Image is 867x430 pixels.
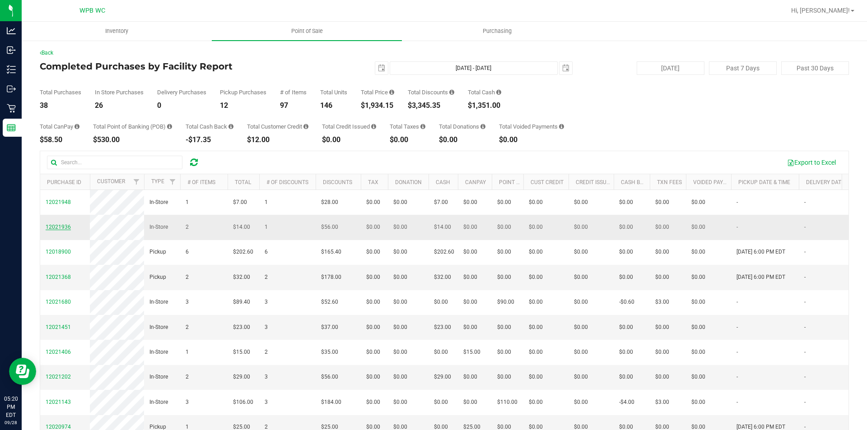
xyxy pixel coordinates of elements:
[220,102,266,109] div: 12
[496,89,501,95] i: Sum of the successful, non-voided cash payment transactions for all purchases in the date range. ...
[574,348,588,356] span: $0.00
[22,22,212,41] a: Inventory
[806,179,844,185] a: Delivery Date
[529,223,543,231] span: $0.00
[497,248,511,256] span: $0.00
[463,223,477,231] span: $0.00
[233,248,253,256] span: $202.60
[186,136,233,143] div: -$17.35
[265,198,268,207] span: 1
[149,373,168,381] span: In-Store
[266,179,308,185] a: # of Discounts
[265,398,268,407] span: 3
[738,179,790,185] a: Pickup Date & Time
[463,398,477,407] span: $0.00
[247,136,308,143] div: $12.00
[804,323,806,332] span: -
[149,273,166,282] span: Pickup
[75,124,79,129] i: Sum of the successful, non-voided CanPay payment transactions for all purchases in the date range.
[149,323,168,332] span: In-Store
[619,398,634,407] span: -$4.00
[393,348,407,356] span: $0.00
[321,298,338,306] span: $52.60
[393,273,407,282] span: $0.00
[463,273,477,282] span: $0.00
[691,373,705,381] span: $0.00
[471,27,524,35] span: Purchasing
[235,179,251,185] a: Total
[393,198,407,207] span: $0.00
[323,179,352,185] a: Discounts
[7,123,16,132] inline-svg: Reports
[321,198,338,207] span: $28.00
[4,395,18,419] p: 05:20 PM EDT
[804,373,806,381] span: -
[691,398,705,407] span: $0.00
[619,348,633,356] span: $0.00
[366,223,380,231] span: $0.00
[463,298,477,306] span: $0.00
[449,89,454,95] i: Sum of the discount values applied to the all purchases in the date range.
[529,323,543,332] span: $0.00
[321,398,341,407] span: $184.00
[93,136,172,143] div: $530.00
[529,273,543,282] span: $0.00
[408,102,454,109] div: $3,345.35
[691,298,705,306] span: $0.00
[187,179,215,185] a: # of Items
[497,223,511,231] span: $0.00
[303,124,308,129] i: Sum of the successful, non-voided payments using account credit for all purchases in the date range.
[233,398,253,407] span: $106.00
[468,102,501,109] div: $1,351.00
[691,323,705,332] span: $0.00
[574,273,588,282] span: $0.00
[366,248,380,256] span: $0.00
[322,136,376,143] div: $0.00
[434,373,451,381] span: $29.00
[529,298,543,306] span: $0.00
[655,348,669,356] span: $0.00
[804,198,806,207] span: -
[804,348,806,356] span: -
[529,198,543,207] span: $0.00
[46,224,71,230] span: 12021936
[366,373,380,381] span: $0.00
[129,174,144,190] a: Filter
[736,398,738,407] span: -
[691,273,705,282] span: $0.00
[736,223,738,231] span: -
[781,155,842,170] button: Export to Excel
[655,198,669,207] span: $0.00
[279,27,335,35] span: Point of Sale
[228,124,233,129] i: Sum of the cash-back amounts from rounded-up electronic payments for all purchases in the date ra...
[149,298,168,306] span: In-Store
[7,104,16,113] inline-svg: Retail
[320,89,347,95] div: Total Units
[149,223,168,231] span: In-Store
[434,223,451,231] span: $14.00
[691,348,705,356] span: $0.00
[46,249,71,255] span: 12018900
[7,65,16,74] inline-svg: Inventory
[366,273,380,282] span: $0.00
[529,373,543,381] span: $0.00
[402,22,592,41] a: Purchasing
[149,248,166,256] span: Pickup
[46,424,71,430] span: 12020974
[736,198,738,207] span: -
[233,223,250,231] span: $14.00
[576,179,613,185] a: Credit Issued
[361,102,394,109] div: $1,934.15
[436,179,450,185] a: Cash
[95,89,144,95] div: In Store Purchases
[46,324,71,330] span: 12021451
[434,348,448,356] span: $0.00
[186,124,233,129] div: Total Cash Back
[40,124,79,129] div: Total CanPay
[804,273,806,282] span: -
[7,26,16,35] inline-svg: Analytics
[619,248,633,256] span: $0.00
[371,124,376,129] i: Sum of all account credit issued for all refunds from returned purchases in the date range.
[40,61,309,71] h4: Completed Purchases by Facility Report
[233,298,250,306] span: $89.40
